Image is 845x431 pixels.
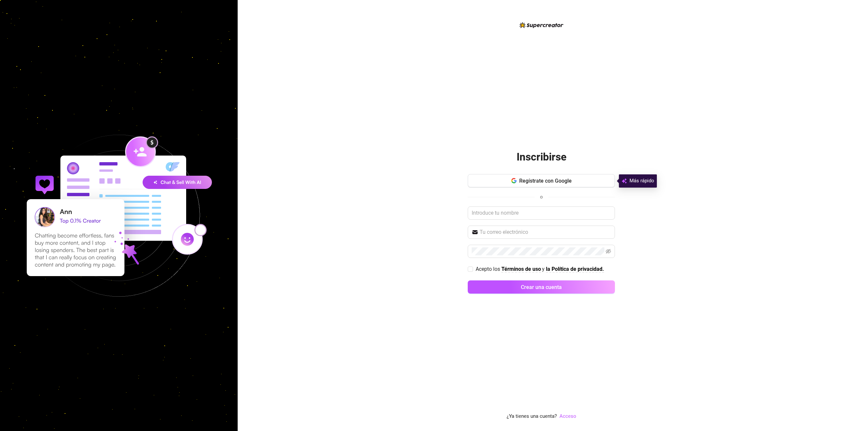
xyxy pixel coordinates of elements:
[468,280,615,294] button: Crear una cuenta
[559,413,576,419] font: Acceso
[519,178,572,184] font: Regístrate con Google
[468,206,615,220] input: Introduce tu nombre
[546,266,604,273] a: la Política de privacidad.
[517,151,566,163] font: Inscribirse
[521,284,562,290] font: Crear una cuenta
[501,266,541,272] font: Términos de uso
[540,194,543,200] font: o
[476,266,500,272] font: Acepto los
[606,249,611,254] span: invisible para los ojos
[5,101,233,330] img: signup-background-D0MIrEPF.svg
[559,413,576,420] a: Acceso
[520,22,563,28] img: logo-BBDzfeDw.svg
[468,174,615,187] button: Regístrate con Google
[542,266,545,272] font: y
[546,266,604,272] font: la Política de privacidad.
[629,178,654,184] font: Más rápido
[507,413,557,419] font: ¿Ya tienes una cuenta?
[501,266,541,273] a: Términos de uso
[622,177,627,185] img: svg%3e
[480,228,611,236] input: Tu correo electrónico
